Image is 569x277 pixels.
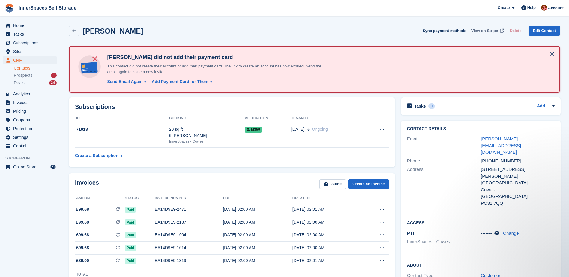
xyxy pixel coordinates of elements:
[481,158,521,163] csone-ctd: Call +447854129540 with CallSwitch One click to dial
[105,54,330,61] h4: [PERSON_NAME] did not add their payment card
[49,80,57,85] div: 24
[481,200,555,207] div: PO31 7QQ
[125,245,136,251] span: Paid
[407,262,555,268] h2: About
[13,47,49,56] span: Sites
[169,139,245,144] div: InnerSpaces - Cowes
[76,258,89,264] span: £89.00
[13,142,49,150] span: Capital
[3,30,57,38] a: menu
[319,179,346,189] a: Guide
[3,107,57,115] a: menu
[541,5,547,11] img: Abby Tilley
[76,245,89,251] span: £99.68
[16,3,79,13] a: InnerSpaces Self Storage
[407,158,481,165] div: Phone
[75,153,118,159] div: Create a Subscription
[3,124,57,133] a: menu
[292,232,362,238] div: [DATE] 02:00 AM
[348,179,389,189] a: Create an Invoice
[13,163,49,171] span: Online Store
[75,126,169,133] div: 71013
[155,206,223,213] div: EA14D9E9-2471
[14,72,57,79] a: Prospects 1
[3,163,57,171] a: menu
[125,258,136,264] span: Paid
[14,65,57,71] a: Contacts
[76,206,89,213] span: £99.68
[75,114,169,123] th: ID
[3,142,57,150] a: menu
[107,79,142,85] div: Send Email Again
[3,133,57,141] a: menu
[51,73,57,78] div: 1
[155,194,223,203] th: Invoice number
[223,232,292,238] div: [DATE] 02:00 AM
[76,232,89,238] span: £99.68
[407,136,481,156] div: Email
[13,133,49,141] span: Settings
[291,114,364,123] th: Tenancy
[529,26,560,36] a: Edit Contact
[548,5,564,11] span: Account
[75,150,122,161] a: Create a Subscription
[471,28,498,34] span: View on Stripe
[292,194,362,203] th: Created
[75,194,125,203] th: Amount
[292,245,362,251] div: [DATE] 02:00 AM
[407,219,555,225] h2: Access
[13,116,49,124] span: Coupons
[169,126,245,139] div: 20 sq ft 6 [PERSON_NAME]
[13,90,49,98] span: Analytics
[292,258,362,264] div: [DATE] 02:01 AM
[407,166,481,207] div: Address
[481,136,521,155] a: [PERSON_NAME][EMAIL_ADDRESS][DOMAIN_NAME]
[13,56,49,64] span: CRM
[3,56,57,64] a: menu
[5,155,60,161] span: Storefront
[76,219,89,225] span: £99.68
[503,231,519,236] a: Change
[14,80,57,86] a: Deals 24
[498,5,510,11] span: Create
[14,73,32,78] span: Prospects
[13,107,49,115] span: Pricing
[3,39,57,47] a: menu
[3,21,57,30] a: menu
[292,219,362,225] div: [DATE] 02:00 AM
[223,245,292,251] div: [DATE] 02:00 AM
[312,127,328,132] span: Ongoing
[291,126,304,133] span: [DATE]
[76,272,91,277] div: Total
[3,90,57,98] a: menu
[245,127,262,133] span: M359
[223,258,292,264] div: [DATE] 02:00 AM
[125,232,136,238] span: Paid
[527,5,536,11] span: Help
[481,180,555,186] div: [GEOGRAPHIC_DATA]
[481,186,555,193] div: Cowes
[125,194,155,203] th: Status
[105,63,330,75] p: This contact did not create their account or add their payment card. The link to create an accoun...
[481,166,555,180] div: [STREET_ADDRESS][PERSON_NAME]
[49,163,57,171] a: Preview store
[481,193,555,200] div: [GEOGRAPHIC_DATA]
[13,21,49,30] span: Home
[3,116,57,124] a: menu
[3,98,57,107] a: menu
[223,206,292,213] div: [DATE] 02:00 AM
[3,47,57,56] a: menu
[292,206,362,213] div: [DATE] 02:01 AM
[155,258,223,264] div: EA14D9E9-1319
[407,231,414,236] span: PTI
[125,219,136,225] span: Paid
[13,30,49,38] span: Tasks
[414,103,426,109] h2: Tasks
[14,80,25,86] span: Deals
[83,27,143,35] h2: [PERSON_NAME]
[155,219,223,225] div: EA14D9E9-2187
[152,79,208,85] div: Add Payment Card for Them
[155,245,223,251] div: EA14D9E9-1614
[13,98,49,107] span: Invoices
[407,238,481,245] li: InnerSpaces - Cowes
